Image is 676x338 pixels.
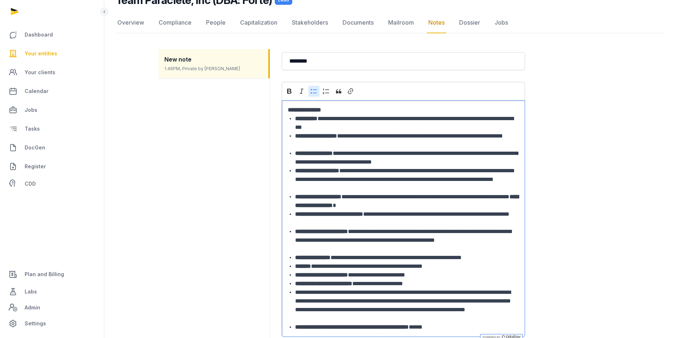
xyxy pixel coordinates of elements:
[25,303,40,312] span: Admin
[6,26,98,43] a: Dashboard
[25,124,40,133] span: Tasks
[6,283,98,300] a: Labs
[164,66,240,71] span: 1.46PM, Private by [PERSON_NAME]
[205,12,227,33] a: People
[6,266,98,283] a: Plan and Billing
[6,83,98,100] a: Calendar
[25,30,53,39] span: Dashboard
[25,106,37,114] span: Jobs
[25,143,45,152] span: DocGen
[282,82,525,100] div: Editor toolbar
[25,68,55,77] span: Your clients
[6,300,98,315] a: Admin
[25,287,37,296] span: Labs
[6,177,98,191] a: CDD
[341,12,375,33] a: Documents
[6,315,98,332] a: Settings
[387,12,415,33] a: Mailroom
[25,87,49,96] span: Calendar
[157,12,193,33] a: Compliance
[6,45,98,62] a: Your entities
[282,100,525,337] div: Editor editing area: main
[6,64,98,81] a: Your clients
[116,12,664,33] nav: Tabs
[6,139,98,156] a: DocGen
[25,179,36,188] span: CDD
[6,101,98,119] a: Jobs
[458,12,482,33] a: Dossier
[25,319,46,328] span: Settings
[6,158,98,175] a: Register
[239,12,279,33] a: Capitalization
[25,270,64,279] span: Plan and Billing
[6,120,98,138] a: Tasks
[25,162,46,171] span: Register
[493,12,509,33] a: Jobs
[25,49,57,58] span: Your entities
[427,12,446,33] a: Notes
[290,12,329,33] a: Stakeholders
[164,56,192,63] span: New note
[116,12,146,33] a: Overview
